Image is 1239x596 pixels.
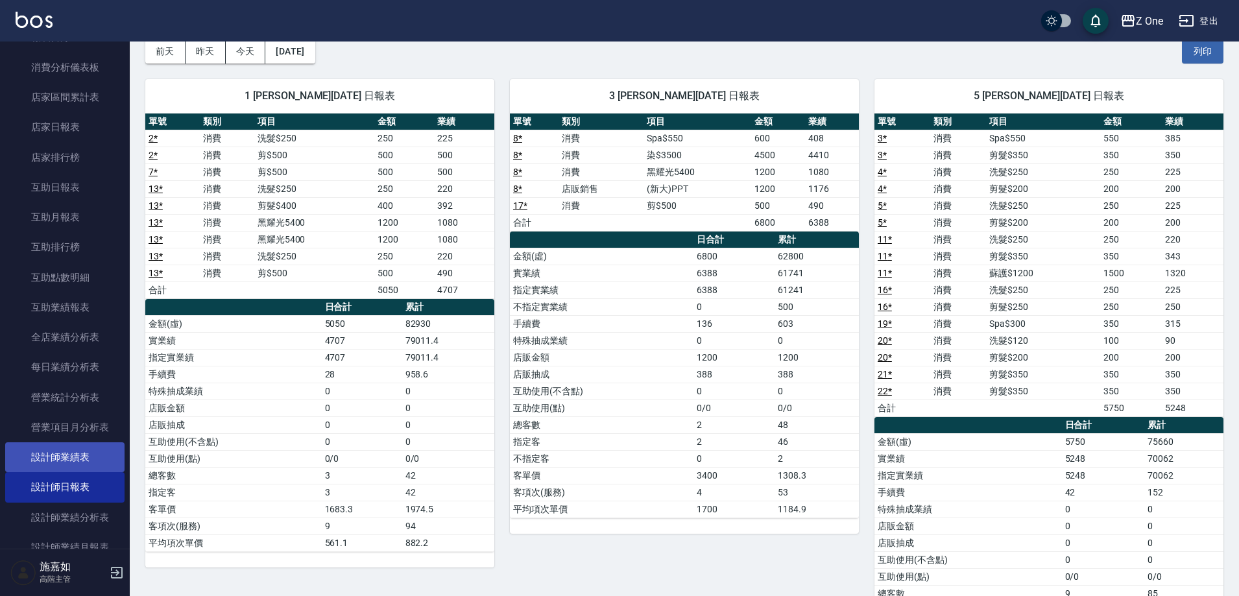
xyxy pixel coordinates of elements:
[510,113,559,130] th: 單號
[5,352,125,382] a: 每日業績分析表
[693,332,775,349] td: 0
[5,82,125,112] a: 店家區間累計表
[986,298,1100,315] td: 剪髮$250
[805,113,859,130] th: 業績
[986,248,1100,265] td: 剪髮$350
[5,112,125,142] a: 店家日報表
[200,197,254,214] td: 消費
[890,89,1208,102] span: 5 [PERSON_NAME][DATE] 日報表
[1062,501,1144,518] td: 0
[930,130,986,147] td: 消費
[1100,163,1162,180] td: 250
[1162,298,1223,315] td: 250
[402,534,494,551] td: 882.2
[805,180,859,197] td: 1176
[644,130,751,147] td: Spa$550
[5,322,125,352] a: 全店業績分析表
[402,433,494,450] td: 0
[145,113,200,130] th: 單號
[874,450,1062,467] td: 實業績
[751,147,805,163] td: 4500
[434,248,494,265] td: 220
[145,534,322,551] td: 平均項次單價
[1162,147,1223,163] td: 350
[775,501,859,518] td: 1184.9
[145,416,322,433] td: 店販抽成
[5,202,125,232] a: 互助月報表
[751,163,805,180] td: 1200
[559,197,644,214] td: 消費
[986,231,1100,248] td: 洗髮$250
[145,366,322,383] td: 手續費
[930,366,986,383] td: 消費
[510,399,693,416] td: 互助使用(點)
[874,113,930,130] th: 單號
[805,147,859,163] td: 4410
[1162,281,1223,298] td: 225
[1162,214,1223,231] td: 200
[402,349,494,366] td: 79011.4
[693,383,775,399] td: 0
[322,534,402,551] td: 561.1
[559,113,644,130] th: 類別
[1162,180,1223,197] td: 200
[1173,9,1223,33] button: 登出
[510,332,693,349] td: 特殊抽成業績
[644,197,751,214] td: 剪$500
[10,560,36,586] img: Person
[1100,214,1162,231] td: 200
[145,518,322,534] td: 客項次(服務)
[200,180,254,197] td: 消費
[693,450,775,467] td: 0
[986,163,1100,180] td: 洗髮$250
[510,383,693,399] td: 互助使用(不含點)
[322,366,402,383] td: 28
[145,315,322,332] td: 金額(虛)
[805,163,859,180] td: 1080
[693,399,775,416] td: 0/0
[145,113,494,299] table: a dense table
[930,298,986,315] td: 消費
[5,143,125,173] a: 店家排行榜
[1100,332,1162,349] td: 100
[145,40,186,64] button: 前天
[1162,265,1223,281] td: 1320
[775,332,859,349] td: 0
[322,315,402,332] td: 5050
[1100,147,1162,163] td: 350
[322,484,402,501] td: 3
[186,40,226,64] button: 昨天
[775,349,859,366] td: 1200
[874,399,930,416] td: 合計
[751,113,805,130] th: 金額
[930,113,986,130] th: 類別
[874,467,1062,484] td: 指定實業績
[986,214,1100,231] td: 剪髮$200
[805,130,859,147] td: 408
[254,163,374,180] td: 剪$500
[145,349,322,366] td: 指定實業績
[1162,349,1223,366] td: 200
[559,130,644,147] td: 消費
[145,484,322,501] td: 指定客
[986,315,1100,332] td: Spa$300
[986,281,1100,298] td: 洗髮$250
[986,147,1100,163] td: 剪髮$350
[40,573,106,585] p: 高階主管
[930,265,986,281] td: 消費
[402,399,494,416] td: 0
[200,265,254,281] td: 消費
[434,113,494,130] th: 業績
[402,484,494,501] td: 42
[986,383,1100,399] td: 剪髮$350
[1162,197,1223,214] td: 225
[775,383,859,399] td: 0
[1144,534,1223,551] td: 0
[1100,298,1162,315] td: 250
[930,349,986,366] td: 消費
[930,231,986,248] td: 消費
[1162,113,1223,130] th: 業績
[1100,231,1162,248] td: 250
[693,501,775,518] td: 1700
[5,383,125,412] a: 營業統計分析表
